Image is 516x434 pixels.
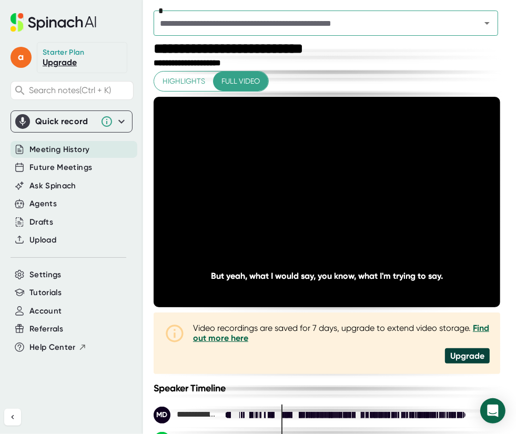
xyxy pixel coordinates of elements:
[29,234,56,246] button: Upload
[480,16,494,31] button: Open
[43,57,77,67] a: Upgrade
[154,72,214,91] button: Highlights
[29,341,76,354] span: Help Center
[193,323,490,343] div: Video recordings are saved for 7 days, upgrade to extend video storage.
[29,198,57,210] button: Agents
[35,116,95,127] div: Quick record
[474,410,500,420] div: 75 %
[213,72,268,91] button: Full video
[154,407,170,423] div: MD
[29,287,62,299] button: Tutorials
[29,323,63,335] button: Referrals
[29,180,76,192] button: Ask Spinach
[15,111,128,132] div: Quick record
[43,48,85,57] div: Starter Plan
[193,323,489,343] a: Find out more here
[480,398,505,423] div: Open Intercom Messenger
[29,269,62,281] button: Settings
[154,382,500,394] div: Speaker Timeline
[11,47,32,68] span: a
[445,348,490,364] div: Upgrade
[163,75,205,88] span: Highlights
[29,305,62,317] button: Account
[188,271,466,281] div: But yeah, what I would say, you know, what I'm trying to say.
[29,144,89,156] button: Meeting History
[221,75,260,88] span: Full video
[29,85,130,95] span: Search notes (Ctrl + K)
[154,407,217,423] div: Mike Derlatka
[29,162,92,174] button: Future Meetings
[29,341,87,354] button: Help Center
[29,216,53,228] button: Drafts
[4,409,21,426] button: Collapse sidebar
